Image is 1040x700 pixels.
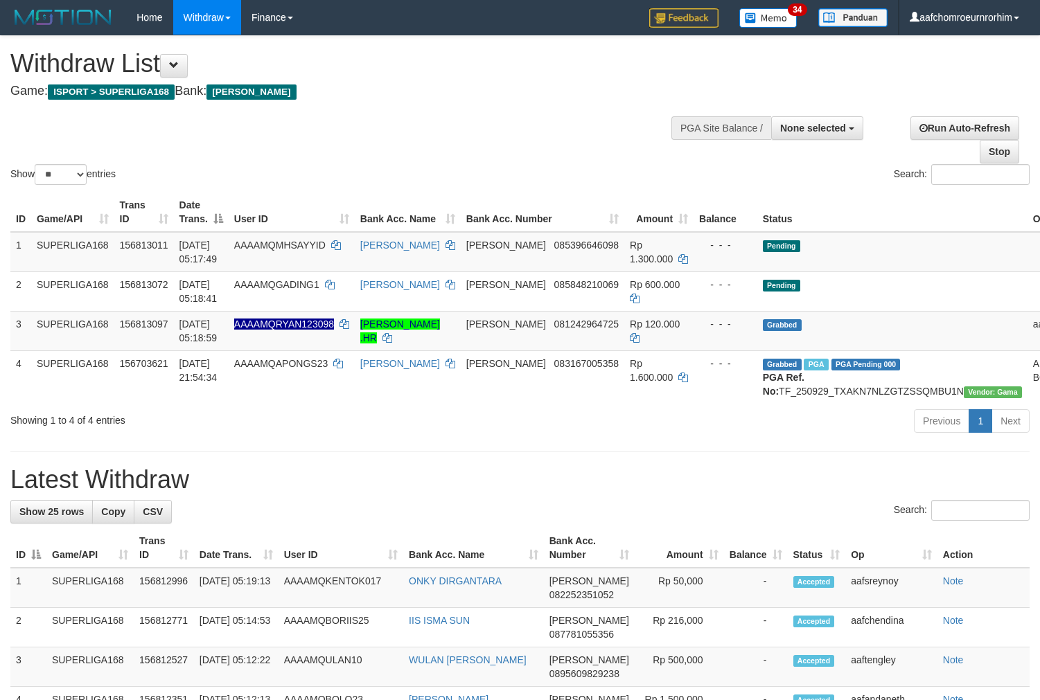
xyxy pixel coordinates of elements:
[206,84,296,100] span: [PERSON_NAME]
[10,50,680,78] h1: Withdraw List
[630,358,673,383] span: Rp 1.600.000
[279,608,403,647] td: AAAAMQBORIIS25
[194,647,279,687] td: [DATE] 05:12:22
[409,654,527,665] a: WULAN [PERSON_NAME]
[46,647,134,687] td: SUPERLIGA168
[194,568,279,608] td: [DATE] 05:19:13
[724,528,788,568] th: Balance: activate to sort column ascending
[549,654,629,665] span: [PERSON_NAME]
[943,615,964,626] a: Note
[10,500,93,523] a: Show 25 rows
[31,350,114,404] td: SUPERLIGA168
[845,608,937,647] td: aafchendina
[991,409,1030,433] a: Next
[279,647,403,687] td: AAAAMQULAN10
[31,271,114,311] td: SUPERLIGA168
[724,608,788,647] td: -
[114,192,174,232] th: Trans ID: activate to sort column ascending
[409,615,470,626] a: IIS ISMA SUN
[699,278,752,291] div: - - -
[10,7,116,28] img: MOTION_logo.png
[630,318,680,330] span: Rp 120.000
[763,359,802,370] span: Grabbed
[10,192,31,232] th: ID
[120,279,168,290] span: 156813072
[134,608,194,647] td: 156812771
[831,359,901,370] span: PGA Pending
[699,317,752,331] div: - - -
[630,240,673,264] span: Rp 1.300.000
[10,350,31,404] td: 4
[46,528,134,568] th: Game/API: activate to sort column ascending
[466,240,546,251] span: [PERSON_NAME]
[10,311,31,350] td: 3
[763,372,804,397] b: PGA Ref. No:
[10,271,31,311] td: 2
[174,192,229,232] th: Date Trans.: activate to sort column descending
[279,528,403,568] th: User ID: activate to sort column ascending
[894,164,1030,185] label: Search:
[724,647,788,687] td: -
[763,319,802,331] span: Grabbed
[788,528,846,568] th: Status: activate to sort column ascending
[466,318,546,330] span: [PERSON_NAME]
[724,568,788,608] td: -
[35,164,87,185] select: Showentries
[757,192,1028,232] th: Status
[194,528,279,568] th: Date Trans.: activate to sort column ascending
[943,575,964,586] a: Note
[793,655,835,667] span: Accepted
[780,123,846,134] span: None selected
[355,192,461,232] th: Bank Acc. Name: activate to sort column ascending
[403,528,544,568] th: Bank Acc. Name: activate to sort column ascending
[549,629,614,640] span: Copy 087781055356 to clipboard
[31,232,114,272] td: SUPERLIGA168
[234,240,326,251] span: AAAAMQMHSAYYID
[46,568,134,608] td: SUPERLIGA168
[894,500,1030,521] label: Search:
[120,358,168,369] span: 156703621
[134,568,194,608] td: 156812996
[845,647,937,687] td: aaftengley
[544,528,635,568] th: Bank Acc. Number: activate to sort column ascending
[179,279,218,304] span: [DATE] 05:18:41
[549,589,614,600] span: Copy 082252351052 to clipboard
[793,576,835,588] span: Accepted
[10,164,116,185] label: Show entries
[549,575,629,586] span: [PERSON_NAME]
[699,238,752,252] div: - - -
[10,647,46,687] td: 3
[763,280,800,291] span: Pending
[461,192,624,232] th: Bank Acc. Number: activate to sort column ascending
[10,528,46,568] th: ID: activate to sort column descending
[19,506,84,517] span: Show 25 rows
[46,608,134,647] td: SUPERLIGA168
[10,466,1030,494] h1: Latest Withdraw
[360,318,440,343] a: [PERSON_NAME] .HR
[635,608,724,647] td: Rp 216,000
[931,164,1030,185] input: Search:
[739,8,797,28] img: Button%20Memo.svg
[635,647,724,687] td: Rp 500,000
[10,608,46,647] td: 2
[360,240,440,251] a: [PERSON_NAME]
[635,568,724,608] td: Rp 50,000
[134,528,194,568] th: Trans ID: activate to sort column ascending
[914,409,969,433] a: Previous
[179,240,218,264] span: [DATE] 05:17:49
[804,359,828,370] span: Marked by aafchhiseyha
[92,500,134,523] a: Copy
[554,240,619,251] span: Copy 085396646098 to clipboard
[234,279,319,290] span: AAAAMQGADING1
[549,615,629,626] span: [PERSON_NAME]
[969,409,992,433] a: 1
[943,654,964,665] a: Note
[360,279,440,290] a: [PERSON_NAME]
[134,647,194,687] td: 156812527
[48,84,175,100] span: ISPORT > SUPERLIGA168
[409,575,502,586] a: ONKY DIRGANTARA
[549,668,619,679] span: Copy 0895609829238 to clipboard
[10,232,31,272] td: 1
[179,318,218,343] span: [DATE] 05:18:59
[649,8,719,28] img: Feedback.jpg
